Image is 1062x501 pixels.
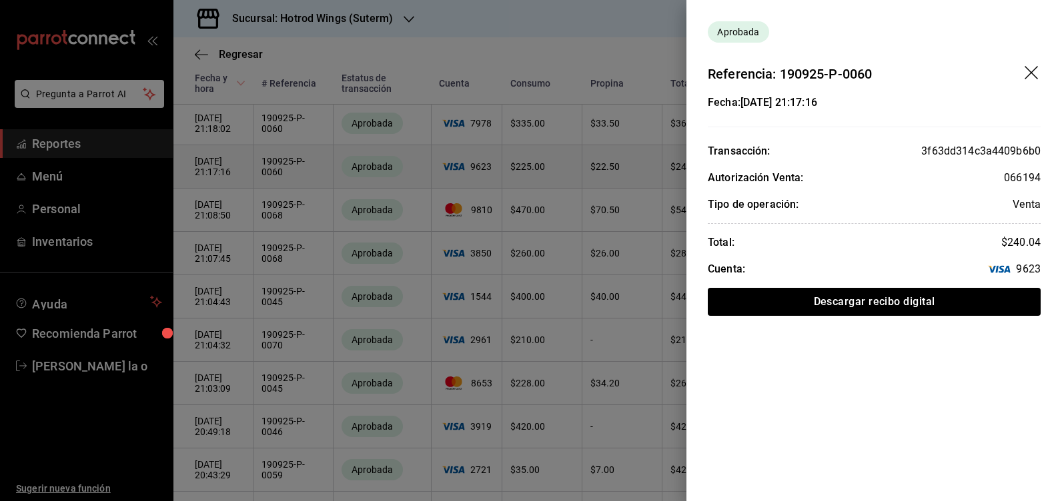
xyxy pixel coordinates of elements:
span: Aprobada [712,25,764,39]
button: drag [1025,66,1041,82]
div: Autorización Venta: [708,170,804,186]
div: 066194 [1004,170,1041,186]
div: Tipo de operación: [708,197,799,213]
div: Venta [1013,197,1041,213]
button: Descargar recibo digital [708,288,1041,316]
div: Transacción: [708,143,770,159]
div: Fecha: [DATE] 21:17:16 [708,95,817,111]
span: $ 240.04 [1001,236,1041,249]
div: Transacciones cobradas de manera exitosa. [708,21,769,43]
span: 9623 [987,261,1041,277]
div: Cuenta: [708,261,745,277]
div: Total: [708,235,734,250]
div: 3f63dd314c3a4409b6b0 [921,143,1041,159]
div: Referencia: 190925-P-0060 [708,64,872,84]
